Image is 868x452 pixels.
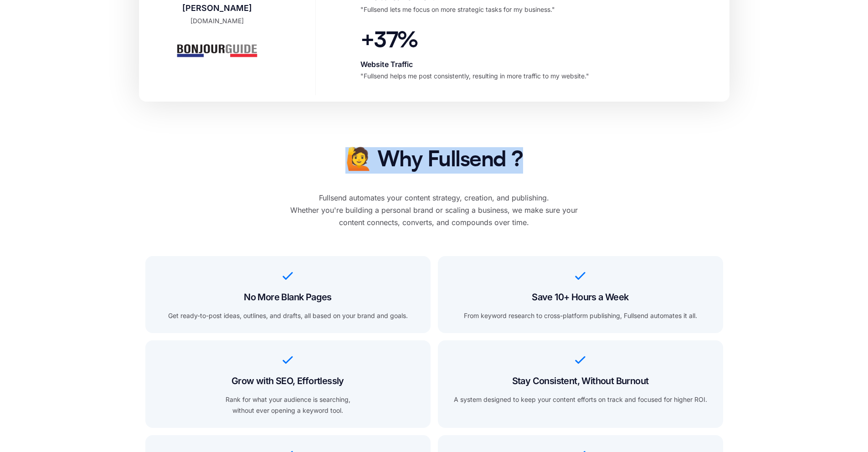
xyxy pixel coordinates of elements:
[280,192,589,229] div: Fullsend automates your content strategy, creation, and publishing. Whether you're building a per...
[175,15,259,26] p: [DOMAIN_NAME]
[345,147,523,174] h2: 🙋 Why Fullsend ?
[157,310,419,321] p: Get ready-to-post ideas, outlines, and drafts, all based on your brand and goals.
[450,289,711,305] h5: Save 10+ Hours a Week
[450,394,711,405] p: A system designed to keep your content efforts on track and focused for higher ROI.
[450,373,711,389] h5: Stay Consistent, Without Burnout
[157,394,419,416] p: Rank for what your audience is searching, without ever opening a keyword tool.
[175,1,259,15] p: [PERSON_NAME]
[360,58,589,71] p: Website Traffic
[360,28,589,55] h2: +37%
[450,310,711,321] p: From keyword research to cross-platform publishing, Fullsend automates it all.
[360,71,589,82] p: "Fullsend helps me post consistently, resulting in more traffic to my website."
[360,4,555,15] p: "Fullsend lets me focus on more strategic tasks for my business."
[157,289,419,305] h5: No More Blank Pages
[157,373,419,389] h5: Grow with SEO, Effortlessly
